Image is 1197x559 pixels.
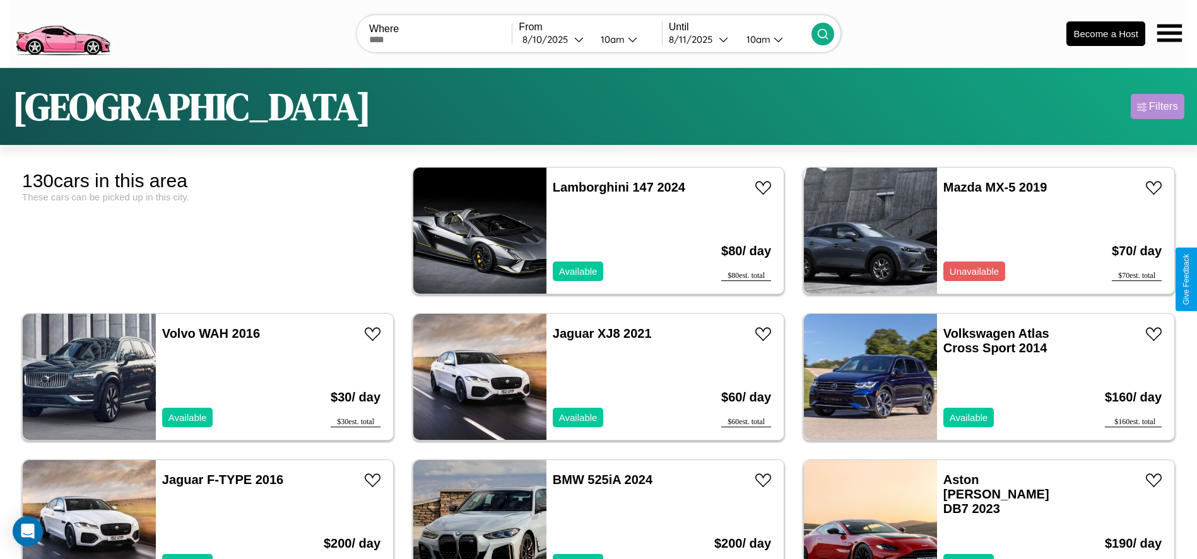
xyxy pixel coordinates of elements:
[1149,100,1178,113] div: Filters
[721,271,771,281] div: $ 80 est. total
[553,326,652,340] a: Jaguar XJ8 2021
[950,263,999,280] p: Unavailable
[1105,417,1162,427] div: $ 160 est. total
[1131,94,1184,119] button: Filters
[13,81,371,132] h1: [GEOGRAPHIC_DATA]
[943,473,1049,516] a: Aston [PERSON_NAME] DB7 2023
[168,409,207,426] p: Available
[369,23,512,35] label: Where
[669,21,811,33] label: Until
[331,377,380,417] h3: $ 30 / day
[13,516,43,546] div: Open Intercom Messenger
[162,473,283,487] a: Jaguar F-TYPE 2016
[943,180,1047,194] a: Mazda MX-5 2019
[736,33,811,46] button: 10am
[519,33,590,46] button: 8/10/2025
[1105,377,1162,417] h3: $ 160 / day
[950,409,988,426] p: Available
[1112,231,1162,271] h3: $ 70 / day
[721,377,771,417] h3: $ 60 / day
[594,33,628,45] div: 10am
[943,326,1049,355] a: Volkswagen Atlas Cross Sport 2014
[559,409,598,426] p: Available
[740,33,774,45] div: 10am
[721,231,771,271] h3: $ 80 / day
[522,33,574,45] div: 8 / 10 / 2025
[1182,254,1191,305] div: Give Feedback
[22,192,394,202] div: These cars can be picked up in this city.
[519,21,661,33] label: From
[669,33,719,45] div: 8 / 11 / 2025
[331,417,380,427] div: $ 30 est. total
[1112,271,1162,281] div: $ 70 est. total
[559,263,598,280] p: Available
[553,473,652,487] a: BMW 525iA 2024
[162,326,260,340] a: Volvo WAH 2016
[1066,21,1145,46] button: Become a Host
[591,33,662,46] button: 10am
[721,417,771,427] div: $ 60 est. total
[553,180,685,194] a: Lamborghini 147 2024
[9,6,115,59] img: logo
[22,170,394,192] div: 130 cars in this area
